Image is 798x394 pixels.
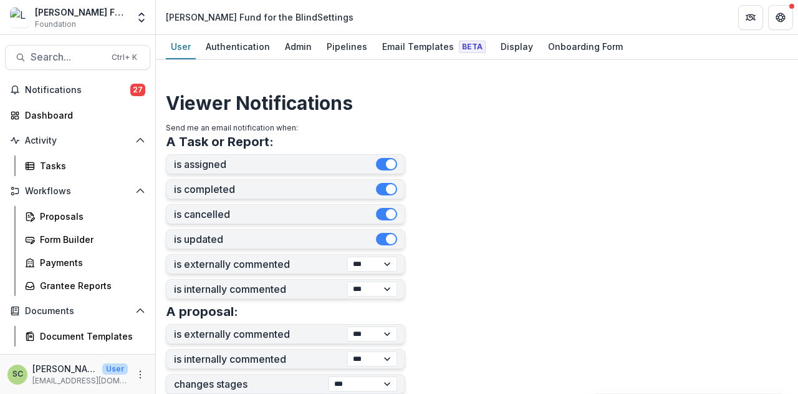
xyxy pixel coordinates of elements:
[25,186,130,197] span: Workflows
[5,105,150,126] a: Dashboard
[32,362,97,375] p: [PERSON_NAME]
[40,159,140,172] div: Tasks
[5,131,150,150] button: Open Activity
[20,275,150,296] a: Grantee Reports
[20,252,150,273] a: Payments
[377,35,491,59] a: Email Templates Beta
[166,11,353,24] div: [PERSON_NAME] Fund for the Blind Settings
[133,367,148,382] button: More
[174,283,347,295] label: is internally commented
[201,35,275,59] a: Authentication
[496,35,538,59] a: Display
[201,37,275,56] div: Authentication
[12,370,23,378] div: Sandra Ching
[31,51,104,63] span: Search...
[496,37,538,56] div: Display
[161,8,358,26] nav: breadcrumb
[459,41,486,53] span: Beta
[543,35,628,59] a: Onboarding Form
[166,35,196,59] a: User
[5,45,150,70] button: Search...
[5,80,150,100] button: Notifications27
[40,256,140,269] div: Payments
[35,19,76,30] span: Foundation
[322,37,372,56] div: Pipelines
[130,84,145,96] span: 27
[5,352,150,372] button: Open Contacts
[32,375,128,387] p: [EMAIL_ADDRESS][DOMAIN_NAME]
[738,5,763,30] button: Partners
[40,233,140,246] div: Form Builder
[174,378,329,390] label: changes stages
[166,134,274,149] h3: A Task or Report:
[40,210,140,223] div: Proposals
[322,35,372,59] a: Pipelines
[174,259,347,270] label: is externally commented
[40,279,140,292] div: Grantee Reports
[166,37,196,56] div: User
[25,109,140,122] div: Dashboard
[109,51,140,64] div: Ctrl + K
[280,37,317,56] div: Admin
[5,301,150,321] button: Open Documents
[174,234,376,245] label: is updated
[102,363,128,375] p: User
[768,5,793,30] button: Get Help
[5,181,150,201] button: Open Workflows
[280,35,317,59] a: Admin
[166,304,238,319] h3: A proposal:
[174,184,376,195] label: is completed
[174,209,376,220] label: is cancelled
[20,326,150,347] a: Document Templates
[166,92,788,114] h2: Viewer Notifications
[20,229,150,250] a: Form Builder
[174,328,347,340] label: is externally commented
[543,37,628,56] div: Onboarding Form
[25,306,130,317] span: Documents
[174,353,347,365] label: is internally commented
[20,155,150,176] a: Tasks
[166,123,298,132] span: Send me an email notification when:
[35,6,128,19] div: [PERSON_NAME] Fund for the Blind
[20,206,150,227] a: Proposals
[40,330,140,343] div: Document Templates
[377,37,491,56] div: Email Templates
[25,135,130,146] span: Activity
[174,159,376,170] label: is assigned
[10,7,30,27] img: Lavelle Fund for the Blind
[133,5,150,30] button: Open entity switcher
[25,85,130,96] span: Notifications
